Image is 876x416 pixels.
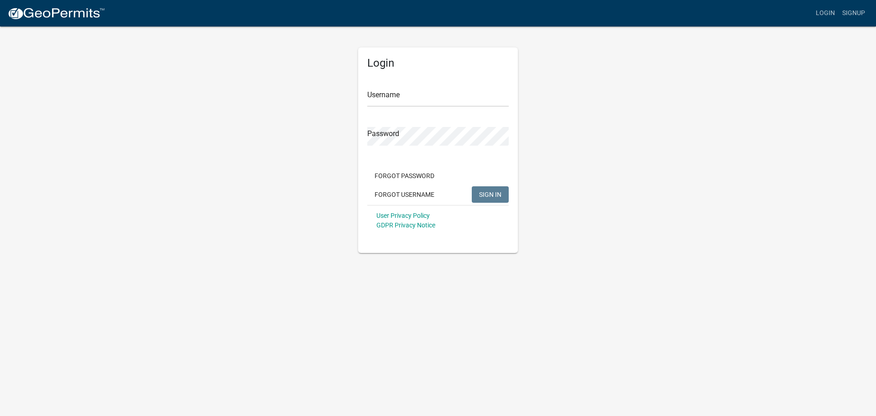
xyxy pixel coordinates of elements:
a: Login [812,5,839,22]
button: Forgot Username [367,186,442,203]
h5: Login [367,57,509,70]
a: GDPR Privacy Notice [376,221,435,229]
a: User Privacy Policy [376,212,430,219]
span: SIGN IN [479,190,501,198]
a: Signup [839,5,869,22]
button: Forgot Password [367,168,442,184]
button: SIGN IN [472,186,509,203]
